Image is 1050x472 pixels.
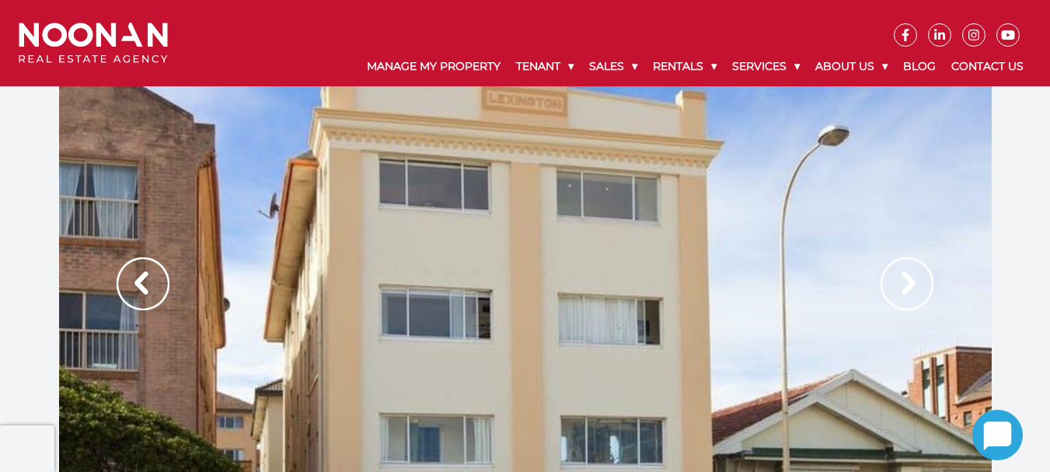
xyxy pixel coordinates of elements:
[359,47,508,86] a: Manage My Property
[581,47,645,86] a: Sales
[944,47,1031,86] a: Contact Us
[895,47,944,86] a: Blog
[508,47,581,86] a: Tenant
[881,257,933,310] img: Arrow slider
[724,47,808,86] a: Services
[19,23,168,64] img: Noonan Real Estate Agency
[645,47,724,86] a: Rentals
[117,257,169,310] img: Arrow slider
[808,47,895,86] a: About Us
